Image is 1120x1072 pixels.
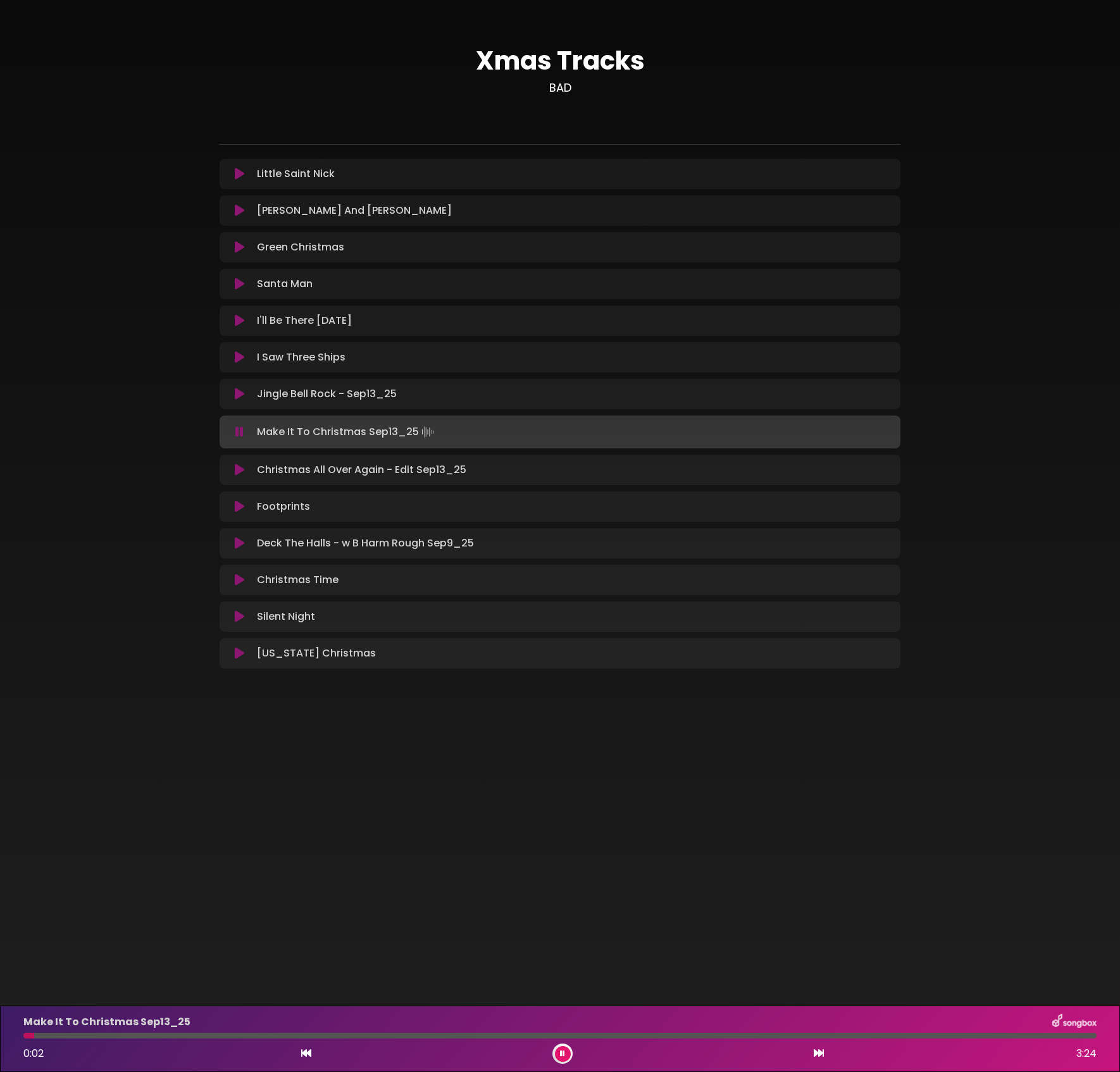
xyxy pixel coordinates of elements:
p: I'll Be There [DATE] [257,313,352,328]
img: waveform4.gif [419,423,437,441]
p: Jingle Bell Rock - Sep13_25 [257,386,397,402]
p: [US_STATE] Christmas [257,646,376,661]
p: [PERSON_NAME] And [PERSON_NAME] [257,203,452,218]
p: Silent Night [257,609,315,624]
p: Footprints [257,499,310,514]
p: Santa Man [257,276,313,292]
p: Little Saint Nick [257,166,335,182]
p: Christmas All Over Again - Edit Sep13_25 [257,462,466,477]
p: Deck The Halls - w B Harm Rough Sep9_25 [257,536,474,551]
p: Make It To Christmas Sep13_25 [257,423,437,441]
p: Christmas Time [257,572,339,588]
p: Green Christmas [257,240,344,255]
p: I Saw Three Ships [257,350,345,365]
h3: BAD [220,81,900,95]
h1: Xmas Tracks [220,46,900,76]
